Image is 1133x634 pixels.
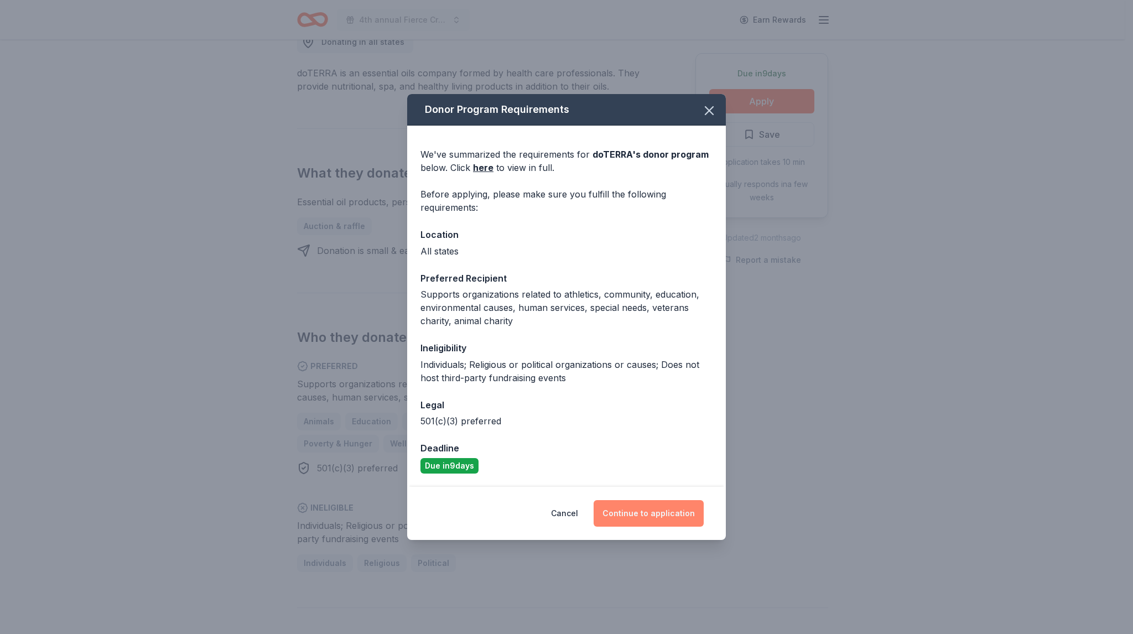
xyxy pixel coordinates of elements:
[420,188,713,214] div: Before applying, please make sure you fulfill the following requirements:
[473,161,493,174] a: here
[420,414,713,428] div: 501(c)(3) preferred
[407,94,726,126] div: Donor Program Requirements
[420,288,713,328] div: Supports organizations related to athletics, community, education, environmental causes, human se...
[594,500,704,527] button: Continue to application
[420,398,713,412] div: Legal
[420,441,713,455] div: Deadline
[593,149,709,160] span: doTERRA 's donor program
[551,500,578,527] button: Cancel
[420,245,713,258] div: All states
[420,271,713,285] div: Preferred Recipient
[420,358,713,384] div: Individuals; Religious or political organizations or causes; Does not host third-party fundraisin...
[420,341,713,355] div: Ineligibility
[420,148,713,174] div: We've summarized the requirements for below. Click to view in full.
[420,458,479,474] div: Due in 9 days
[420,227,713,242] div: Location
